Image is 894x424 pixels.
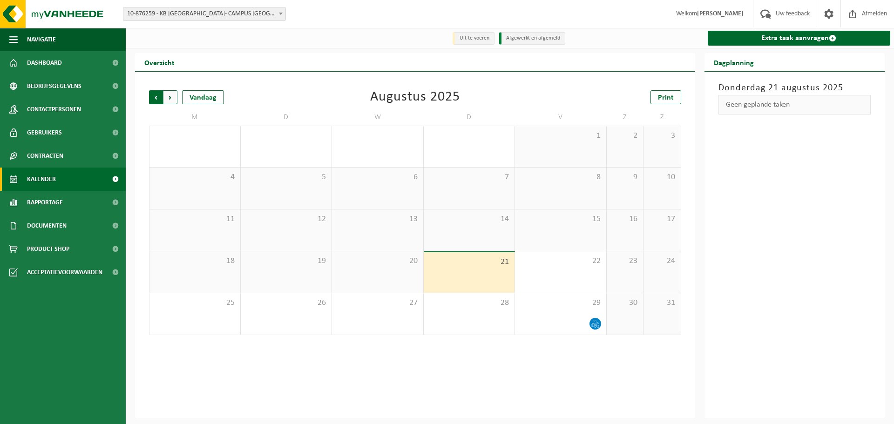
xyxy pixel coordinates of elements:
[245,172,327,182] span: 5
[27,74,81,98] span: Bedrijfsgegevens
[697,10,744,17] strong: [PERSON_NAME]
[337,256,419,266] span: 20
[611,256,639,266] span: 23
[650,90,681,104] a: Print
[245,256,327,266] span: 19
[135,53,184,71] h2: Overzicht
[648,298,676,308] span: 31
[154,172,236,182] span: 4
[163,90,177,104] span: Volgende
[154,298,236,308] span: 25
[611,172,639,182] span: 9
[428,257,510,267] span: 21
[370,90,460,104] div: Augustus 2025
[245,298,327,308] span: 26
[337,298,419,308] span: 27
[520,298,602,308] span: 29
[123,7,285,20] span: 10-876259 - KB GULDENBERG VZW- CAMPUS BAMO - MOORSELE
[658,94,674,101] span: Print
[27,214,67,237] span: Documenten
[245,214,327,224] span: 12
[648,172,676,182] span: 10
[424,109,515,126] td: D
[27,98,81,121] span: Contactpersonen
[27,144,63,168] span: Contracten
[332,109,424,126] td: W
[607,109,644,126] td: Z
[718,95,871,114] div: Geen geplande taken
[708,31,891,46] a: Extra taak aanvragen
[149,109,241,126] td: M
[515,109,607,126] td: V
[27,51,62,74] span: Dashboard
[337,172,419,182] span: 6
[182,90,224,104] div: Vandaag
[520,256,602,266] span: 22
[154,256,236,266] span: 18
[27,261,102,284] span: Acceptatievoorwaarden
[123,7,286,21] span: 10-876259 - KB GULDENBERG VZW- CAMPUS BAMO - MOORSELE
[520,131,602,141] span: 1
[241,109,332,126] td: D
[499,32,565,45] li: Afgewerkt en afgemeld
[704,53,763,71] h2: Dagplanning
[611,214,639,224] span: 16
[337,214,419,224] span: 13
[27,121,62,144] span: Gebruikers
[27,168,56,191] span: Kalender
[27,191,63,214] span: Rapportage
[428,214,510,224] span: 14
[520,214,602,224] span: 15
[154,214,236,224] span: 11
[648,214,676,224] span: 17
[718,81,871,95] h3: Donderdag 21 augustus 2025
[643,109,681,126] td: Z
[27,237,69,261] span: Product Shop
[428,172,510,182] span: 7
[648,256,676,266] span: 24
[611,298,639,308] span: 30
[611,131,639,141] span: 2
[149,90,163,104] span: Vorige
[27,28,56,51] span: Navigatie
[453,32,494,45] li: Uit te voeren
[648,131,676,141] span: 3
[428,298,510,308] span: 28
[520,172,602,182] span: 8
